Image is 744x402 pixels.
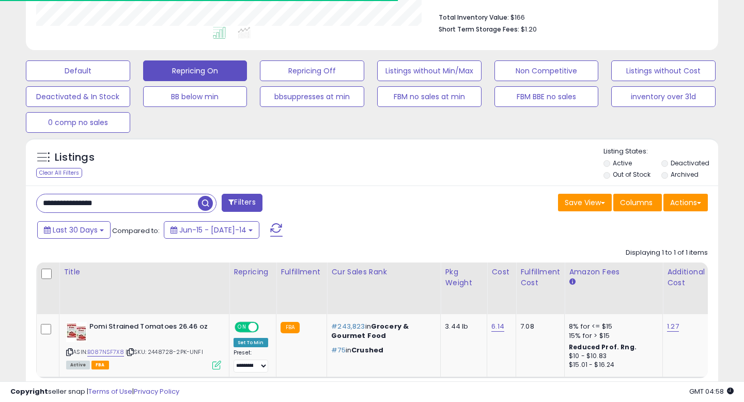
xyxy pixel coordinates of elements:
[520,267,560,288] div: Fulfillment Cost
[521,24,537,34] span: $1.20
[569,361,655,369] div: $15.01 - $16.24
[260,86,364,107] button: bbsuppresses at min
[66,322,87,342] img: 51-j4n4zO-L._SL40_.jpg
[671,170,699,179] label: Archived
[55,150,95,165] h5: Listings
[26,112,130,133] button: 0 comp no sales
[603,147,719,157] p: Listing States:
[377,60,482,81] button: Listings without Min/Max
[112,226,160,236] span: Compared to:
[671,159,709,167] label: Deactivated
[126,348,203,356] span: | SKU: 2448728-2PK-UNFI
[689,386,734,396] span: 2025-08-14 04:58 GMT
[234,338,268,347] div: Set To Min
[569,267,658,277] div: Amazon Fees
[445,322,479,331] div: 3.44 lb
[613,159,632,167] label: Active
[491,321,504,332] a: 6.14
[89,322,215,334] b: Pomi Strained Tomatoes 26.46 oz
[53,225,98,235] span: Last 30 Days
[558,194,612,211] button: Save View
[143,60,247,81] button: Repricing On
[134,386,179,396] a: Privacy Policy
[377,86,482,107] button: FBM no sales at min
[351,345,383,355] span: Crushed
[439,13,509,22] b: Total Inventory Value:
[569,322,655,331] div: 8% for <= $15
[569,331,655,341] div: 15% for > $15
[611,60,716,81] button: Listings without Cost
[143,86,247,107] button: BB below min
[667,321,679,332] a: 1.27
[37,221,111,239] button: Last 30 Days
[613,170,650,179] label: Out of Stock
[331,321,365,331] span: #243,823
[613,194,662,211] button: Columns
[491,267,512,277] div: Cost
[260,60,364,81] button: Repricing Off
[36,168,82,178] div: Clear All Filters
[331,321,409,341] span: Grocery & Gourmet Food
[26,86,130,107] button: Deactivated & In Stock
[331,322,432,341] p: in
[281,322,300,333] small: FBA
[164,221,259,239] button: Jun-15 - [DATE]-14
[281,267,322,277] div: Fulfillment
[569,352,655,361] div: $10 - $10.83
[626,248,708,258] div: Displaying 1 to 1 of 1 items
[667,267,705,288] div: Additional Cost
[236,323,249,332] span: ON
[569,277,575,287] small: Amazon Fees.
[494,60,599,81] button: Non Competitive
[234,349,268,373] div: Preset:
[10,386,48,396] strong: Copyright
[179,225,246,235] span: Jun-15 - [DATE]-14
[91,361,109,369] span: FBA
[520,322,556,331] div: 7.08
[234,267,272,277] div: Repricing
[26,60,130,81] button: Default
[222,194,262,212] button: Filters
[439,10,700,23] li: $166
[331,267,436,277] div: Cur Sales Rank
[663,194,708,211] button: Actions
[331,345,345,355] span: #75
[569,343,637,351] b: Reduced Prof. Rng.
[87,348,124,357] a: B087NSF7X8
[88,386,132,396] a: Terms of Use
[494,86,599,107] button: FBM BBE no sales
[331,346,432,355] p: in
[66,361,90,369] span: All listings currently available for purchase on Amazon
[611,86,716,107] button: inventory over 31d
[445,267,483,288] div: Pkg Weight
[66,322,221,368] div: ASIN:
[257,323,274,332] span: OFF
[64,267,225,277] div: Title
[439,25,519,34] b: Short Term Storage Fees:
[620,197,653,208] span: Columns
[10,387,179,397] div: seller snap | |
